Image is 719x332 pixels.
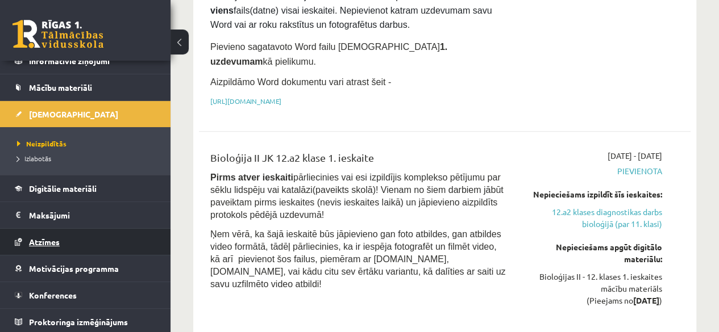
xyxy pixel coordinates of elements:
span: Proktoringa izmēģinājums [29,317,128,327]
strong: 1. uzdevumam [210,42,447,66]
span: Digitālie materiāli [29,183,97,194]
span: Izlabotās [17,154,51,163]
span: Atzīmes [29,237,60,247]
div: Nepieciešams apgūt digitālo materiālu: [523,241,662,265]
span: Mācību materiāli [29,82,92,93]
legend: Informatīvie ziņojumi [29,48,156,74]
div: Bioloģija II JK 12.a2 klase 1. ieskaite [210,150,506,171]
span: Pievieno sagatavoto Word failu [DEMOGRAPHIC_DATA] kā pielikumu. [210,42,447,66]
strong: Pirms atver ieskaiti [210,173,293,182]
span: Neizpildītās [17,139,67,148]
a: Neizpildītās [17,138,159,149]
a: Izlabotās [17,153,159,163]
span: Motivācijas programma [29,263,119,274]
a: Maksājumi [15,202,156,228]
a: 12.a2 klases diagnostikas darbs bioloģijā (par 11. klasi) [523,206,662,230]
span: Aizpildāmo Word dokumentu vari atrast šeit - [210,77,391,87]
strong: viens [210,6,234,15]
a: Rīgas 1. Tālmācības vidusskola [13,20,103,48]
span: [DEMOGRAPHIC_DATA] [29,109,118,119]
span: Ņem vērā, ka šajā ieskaitē būs jāpievieno gan foto atbildes, gan atbildes video formātā, tādēļ pā... [210,229,505,289]
div: Bioloģijas II - 12. klases 1. ieskaites mācību materiāls (Pieejams no ) [523,271,662,306]
span: pārliecinies vai esi izpildījis komplekso pētījumu par sēklu lidspēju vai katalāzi(paveikts skolā... [210,173,504,220]
span: Konferences [29,290,77,300]
a: Informatīvie ziņojumi [15,48,156,74]
a: [URL][DOMAIN_NAME] [210,96,281,106]
legend: Maksājumi [29,202,156,228]
strong: [DATE] [633,295,659,305]
span: Pievienota [523,165,662,177]
a: Konferences [15,282,156,308]
div: Nepieciešams izpildīt šīs ieskaites: [523,188,662,200]
a: [DEMOGRAPHIC_DATA] [15,101,156,127]
a: Digitālie materiāli [15,175,156,201]
a: Motivācijas programma [15,255,156,281]
a: Mācību materiāli [15,74,156,100]
a: Atzīmes [15,229,156,255]
span: [DATE] - [DATE] [608,150,662,162]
